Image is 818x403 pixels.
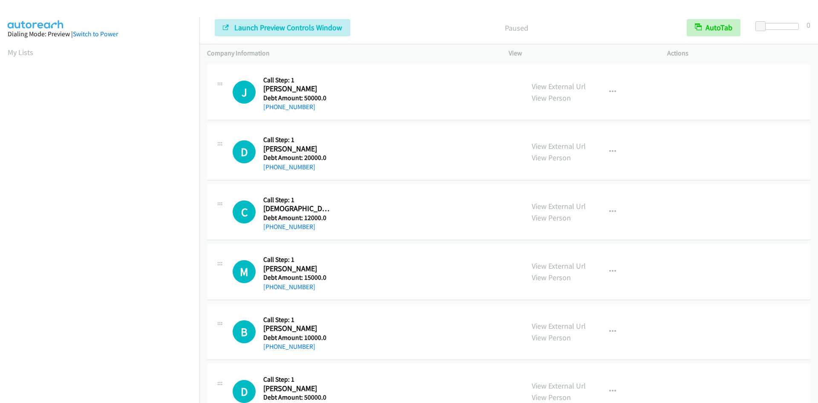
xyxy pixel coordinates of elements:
[532,81,586,91] a: View External Url
[233,260,256,283] div: The call is yet to be attempted
[263,264,331,274] h2: [PERSON_NAME]
[687,19,740,36] button: AutoTab
[263,163,315,171] a: [PHONE_NUMBER]
[362,22,671,34] p: Paused
[207,48,493,58] p: Company Information
[233,81,256,104] h1: J
[263,316,331,324] h5: Call Step: 1
[760,23,799,30] div: Delay between calls (in seconds)
[8,29,192,39] div: Dialing Mode: Preview |
[263,144,331,154] h2: [PERSON_NAME]
[263,393,331,402] h5: Debt Amount: 50000.0
[263,375,331,384] h5: Call Step: 1
[532,392,571,402] a: View Person
[532,261,586,271] a: View External Url
[263,324,331,333] h2: [PERSON_NAME]
[263,154,331,162] h5: Debt Amount: 20000.0
[8,47,33,57] a: My Lists
[532,153,571,162] a: View Person
[215,19,350,36] button: Launch Preview Controls Window
[233,320,256,343] h1: B
[233,380,256,403] h1: D
[234,23,342,32] span: Launch Preview Controls Window
[263,84,331,94] h2: [PERSON_NAME]
[667,48,810,58] p: Actions
[263,255,331,264] h5: Call Step: 1
[263,333,331,342] h5: Debt Amount: 10000.0
[263,214,331,222] h5: Debt Amount: 12000.0
[532,93,571,103] a: View Person
[233,200,256,223] div: The call is yet to be attempted
[263,204,331,214] h2: [DEMOGRAPHIC_DATA][PERSON_NAME]
[532,333,571,342] a: View Person
[263,273,331,282] h5: Debt Amount: 15000.0
[233,140,256,163] div: The call is yet to be attempted
[233,380,256,403] div: The call is yet to be attempted
[532,213,571,223] a: View Person
[532,381,586,391] a: View External Url
[532,321,586,331] a: View External Url
[532,141,586,151] a: View External Url
[233,140,256,163] h1: D
[263,196,331,204] h5: Call Step: 1
[233,81,256,104] div: The call is yet to be attempted
[806,19,810,31] div: 0
[263,342,315,351] a: [PHONE_NUMBER]
[263,223,315,231] a: [PHONE_NUMBER]
[532,273,571,282] a: View Person
[233,200,256,223] h1: C
[263,76,331,84] h5: Call Step: 1
[263,283,315,291] a: [PHONE_NUMBER]
[263,103,315,111] a: [PHONE_NUMBER]
[233,260,256,283] h1: M
[263,136,331,144] h5: Call Step: 1
[73,30,118,38] a: Switch to Power
[233,320,256,343] div: The call is yet to be attempted
[532,201,586,211] a: View External Url
[263,94,331,102] h5: Debt Amount: 50000.0
[509,48,652,58] p: View
[263,384,331,394] h2: [PERSON_NAME]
